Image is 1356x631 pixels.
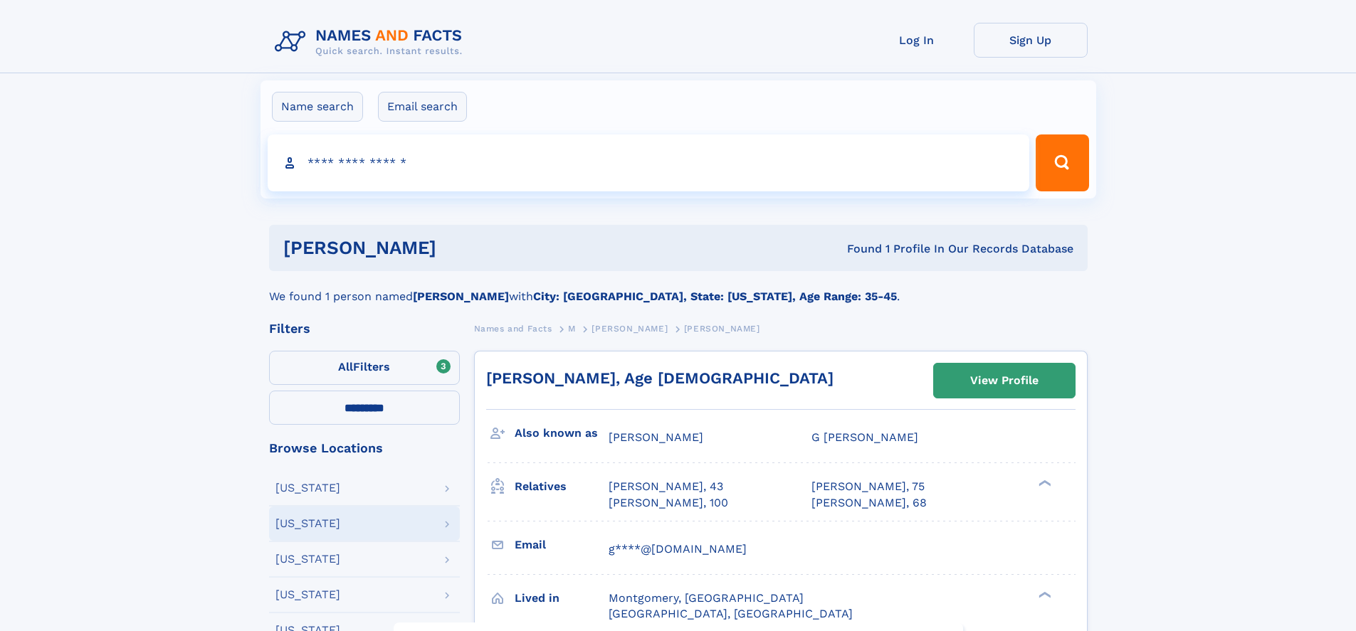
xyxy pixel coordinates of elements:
div: View Profile [970,364,1039,397]
div: [US_STATE] [275,589,340,600]
a: [PERSON_NAME], 43 [609,479,723,494]
label: Filters [269,351,460,385]
a: Names and Facts [474,319,552,337]
a: [PERSON_NAME], Age [DEMOGRAPHIC_DATA] [486,369,834,387]
h3: Lived in [515,586,609,610]
div: [US_STATE] [275,553,340,565]
a: Sign Up [974,23,1088,58]
img: Logo Names and Facts [269,23,474,61]
h3: Relatives [515,474,609,499]
div: ❯ [1035,590,1052,599]
a: Log In [860,23,974,58]
a: [PERSON_NAME], 100 [609,495,728,511]
span: G [PERSON_NAME] [811,430,918,444]
h3: Also known as [515,421,609,445]
a: [PERSON_NAME] [592,319,668,337]
label: Name search [272,92,363,122]
label: Email search [378,92,467,122]
div: [US_STATE] [275,518,340,529]
span: Montgomery, [GEOGRAPHIC_DATA] [609,591,804,605]
span: [PERSON_NAME] [684,324,760,334]
div: Filters [269,322,460,335]
span: All [338,360,353,373]
div: We found 1 person named with . [269,271,1088,305]
span: [PERSON_NAME] [609,430,703,444]
span: M [568,324,576,334]
a: [PERSON_NAME], 68 [811,495,927,511]
input: search input [268,134,1030,191]
div: Found 1 Profile In Our Records Database [641,241,1073,257]
a: View Profile [934,364,1075,398]
div: Browse Locations [269,442,460,455]
h1: [PERSON_NAME] [283,239,642,257]
span: [GEOGRAPHIC_DATA], [GEOGRAPHIC_DATA] [609,607,853,620]
span: [PERSON_NAME] [592,324,668,334]
button: Search Button [1036,134,1088,191]
div: [US_STATE] [275,482,340,494]
div: ❯ [1035,479,1052,488]
b: City: [GEOGRAPHIC_DATA], State: [US_STATE], Age Range: 35-45 [533,290,897,303]
h3: Email [515,533,609,557]
a: M [568,319,576,337]
b: [PERSON_NAME] [413,290,509,303]
a: [PERSON_NAME], 75 [811,479,925,494]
